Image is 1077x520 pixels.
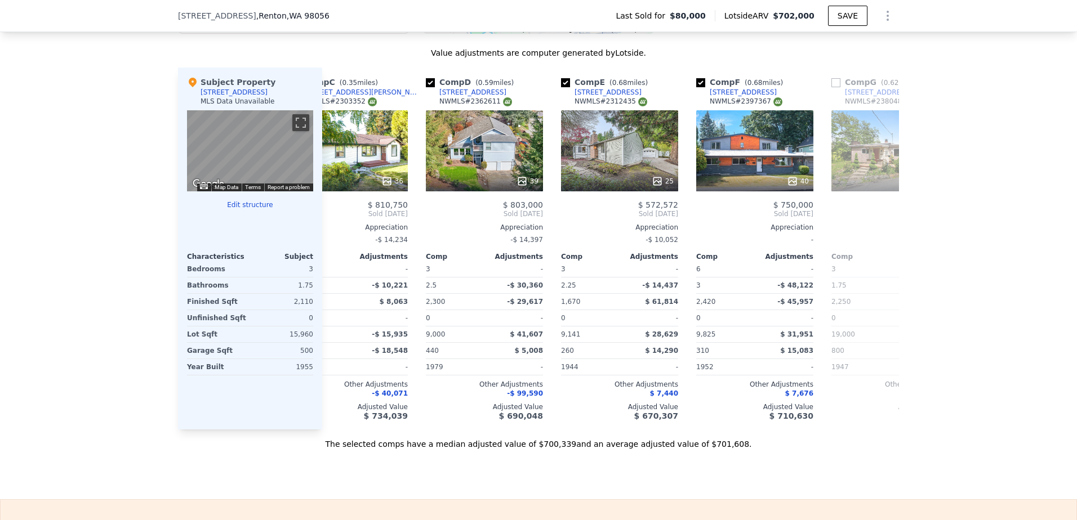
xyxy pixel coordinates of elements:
[645,330,678,338] span: $ 28,629
[561,402,678,411] div: Adjusted Value
[638,200,678,209] span: $ 572,572
[215,183,238,191] button: Map Data
[292,114,309,131] button: Toggle fullscreen view
[256,10,330,21] span: , Renton
[831,77,924,88] div: Comp G
[487,310,543,326] div: -
[696,277,753,293] div: 3
[634,411,678,420] span: $ 670,307
[747,79,763,87] span: 0.68
[831,314,836,322] span: 0
[769,411,813,420] span: $ 710,630
[439,88,506,97] div: [STREET_ADDRESS]
[291,88,421,97] a: [STREET_ADDRESS][PERSON_NAME]
[507,298,543,306] span: -$ 29,617
[787,176,809,187] div: 40
[187,277,248,293] div: Bathrooms
[696,298,715,306] span: 2,420
[187,110,313,191] div: Street View
[575,88,642,97] div: [STREET_ADDRESS]
[499,411,543,420] span: $ 690,048
[368,200,408,209] span: $ 810,750
[291,380,408,389] div: Other Adjustments
[252,261,313,277] div: 3
[620,252,678,261] div: Adjustments
[845,97,918,106] div: NWMLS # 2380486
[178,429,899,450] div: The selected comps have a median adjusted value of $700,339 and an average adjusted value of $701...
[622,261,678,277] div: -
[757,261,813,277] div: -
[616,10,670,21] span: Last Sold for
[780,347,813,355] span: $ 15,083
[178,10,256,21] span: [STREET_ADDRESS]
[503,200,543,209] span: $ 803,000
[187,310,248,326] div: Unfinished Sqft
[561,252,620,261] div: Comp
[831,330,855,338] span: 19,000
[696,359,753,375] div: 1952
[507,281,543,289] span: -$ 30,360
[372,330,408,338] span: -$ 15,935
[426,298,445,306] span: 2,300
[335,79,382,87] span: ( miles)
[696,265,701,273] span: 6
[561,330,580,338] span: 9,141
[876,79,924,87] span: ( miles)
[561,277,617,293] div: 2.25
[517,176,538,187] div: 39
[876,5,899,27] button: Show Options
[773,97,782,106] img: NWMLS Logo
[696,347,709,355] span: 310
[426,330,445,338] span: 9,000
[426,359,482,375] div: 1979
[780,330,813,338] span: $ 31,951
[380,298,408,306] span: $ 8,063
[696,330,715,338] span: 9,825
[831,359,888,375] div: 1947
[561,209,678,218] span: Sold [DATE]
[696,77,787,88] div: Comp F
[510,236,543,244] span: -$ 14,397
[268,184,310,190] a: Report a problem
[670,10,706,21] span: $80,000
[245,184,261,190] a: Terms (opens in new tab)
[291,402,408,411] div: Adjusted Value
[426,77,518,88] div: Comp D
[724,10,773,21] span: Lotside ARV
[372,347,408,355] span: -$ 18,548
[773,11,815,20] span: $702,000
[831,298,851,306] span: 2,250
[187,252,250,261] div: Characteristics
[487,261,543,277] div: -
[187,77,275,88] div: Subject Property
[561,314,566,322] span: 0
[381,176,403,187] div: 36
[187,326,248,342] div: Lot Sqft
[696,209,813,218] span: Sold [DATE]
[426,265,430,273] span: 3
[831,232,949,248] div: -
[622,310,678,326] div: -
[710,88,777,97] div: [STREET_ADDRESS]
[831,223,949,232] div: Appreciation
[646,236,678,244] span: -$ 10,052
[642,281,678,289] span: -$ 14,437
[831,380,949,389] div: Other Adjustments
[828,6,867,26] button: SAVE
[426,252,484,261] div: Comp
[342,79,357,87] span: 0.35
[757,359,813,375] div: -
[372,281,408,289] span: -$ 10,221
[892,261,949,277] div: -
[831,209,949,218] span: Sold [DATE]
[349,252,408,261] div: Adjustments
[561,77,652,88] div: Comp E
[187,294,248,310] div: Finished Sqft
[740,79,787,87] span: ( miles)
[190,177,227,191] a: Open this area in Google Maps (opens a new window)
[650,389,678,397] span: $ 7,440
[252,277,313,293] div: 1.75
[831,277,888,293] div: 1.75
[890,252,949,261] div: Adjustments
[426,380,543,389] div: Other Adjustments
